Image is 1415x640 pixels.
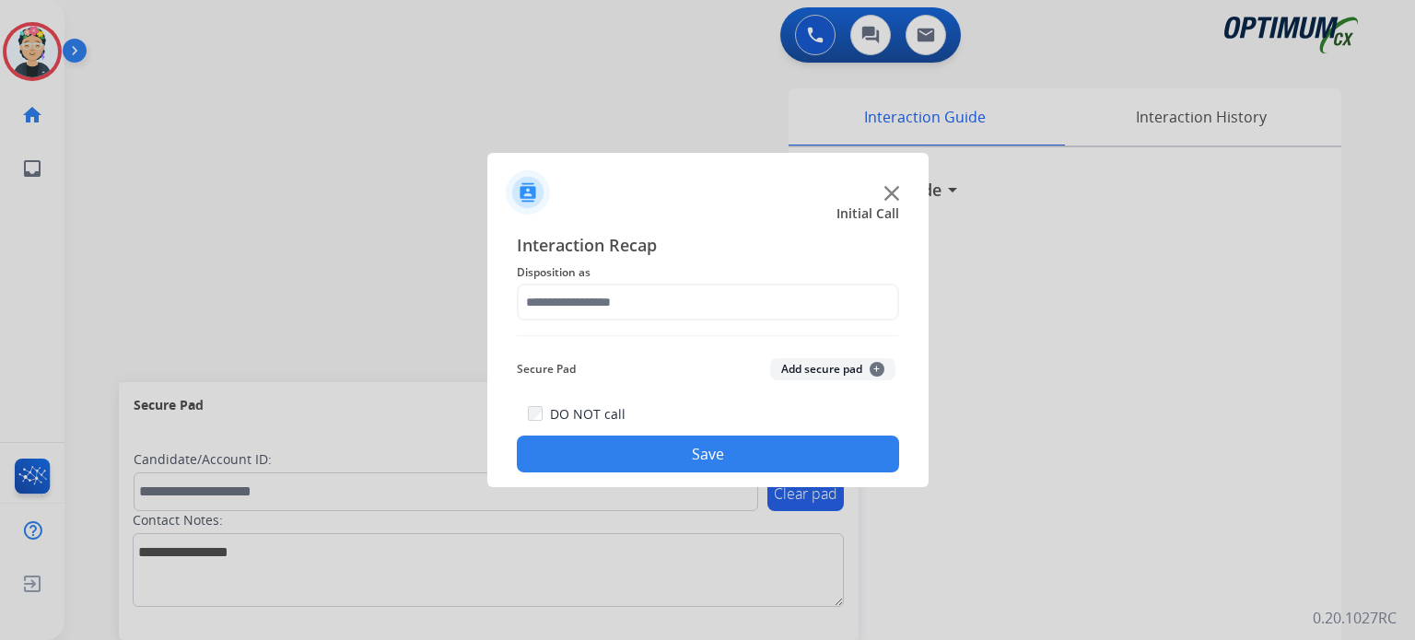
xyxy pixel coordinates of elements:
[550,405,626,424] label: DO NOT call
[517,262,899,284] span: Disposition as
[770,358,895,380] button: Add secure pad+
[870,362,884,377] span: +
[517,436,899,472] button: Save
[517,358,576,380] span: Secure Pad
[517,232,899,262] span: Interaction Recap
[506,170,550,215] img: contactIcon
[1313,607,1397,629] p: 0.20.1027RC
[517,335,899,336] img: contact-recap-line.svg
[836,204,899,223] span: Initial Call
